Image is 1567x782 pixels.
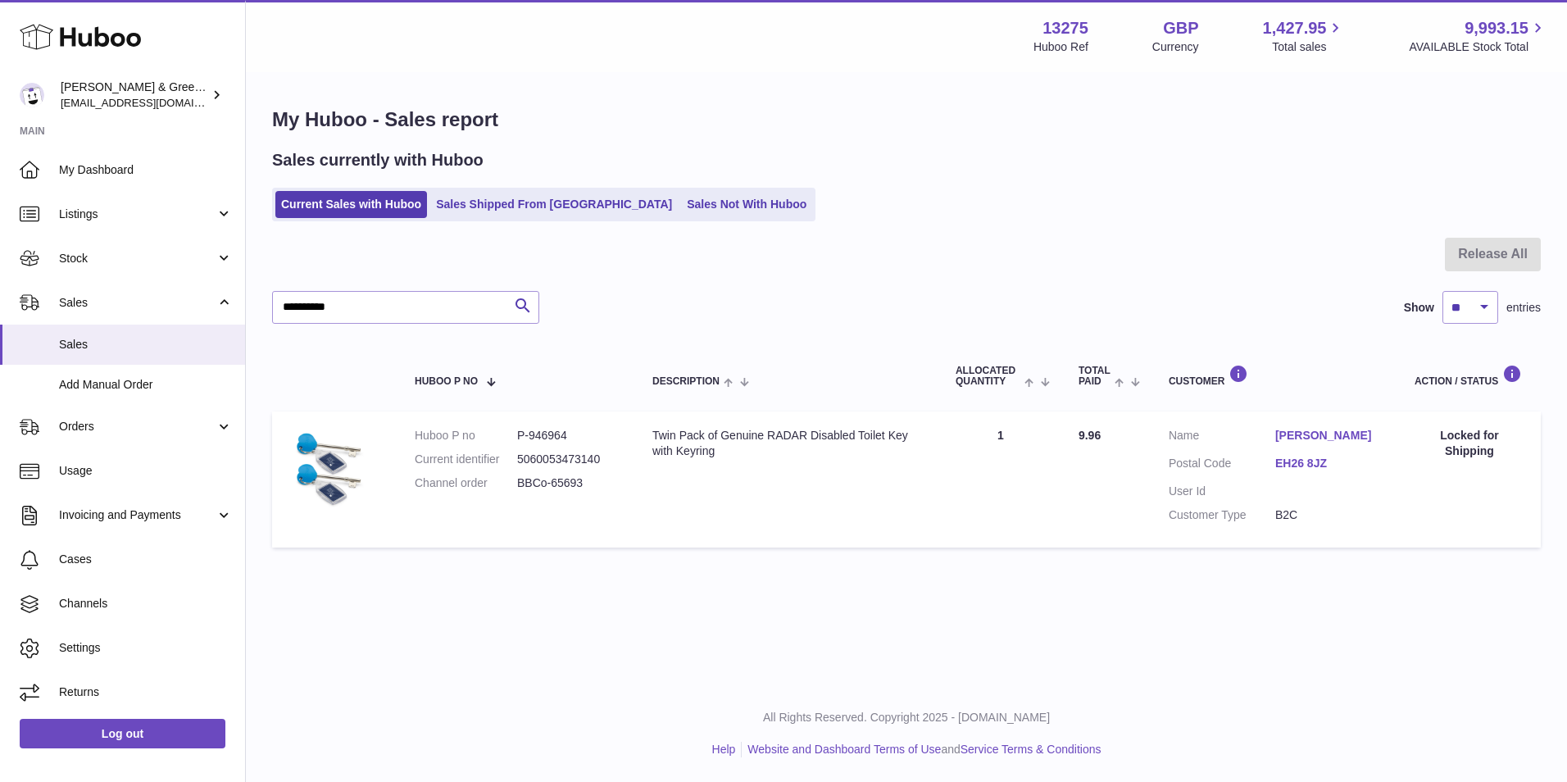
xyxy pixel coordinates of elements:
span: Invoicing and Payments [59,507,216,523]
a: 1,427.95 Total sales [1263,17,1346,55]
span: My Dashboard [59,162,233,178]
li: and [742,742,1101,757]
span: Returns [59,684,233,700]
dt: Customer Type [1169,507,1275,523]
a: Log out [20,719,225,748]
h2: Sales currently with Huboo [272,149,484,171]
dd: B2C [1275,507,1382,523]
div: Locked for Shipping [1415,428,1524,459]
img: internalAdmin-13275@internal.huboo.com [20,83,44,107]
span: ALLOCATED Quantity [956,366,1020,387]
span: Total sales [1272,39,1345,55]
div: Action / Status [1415,365,1524,387]
a: Help [712,743,736,756]
span: Total paid [1079,366,1111,387]
a: Website and Dashboard Terms of Use [747,743,941,756]
div: [PERSON_NAME] & Green Ltd [61,80,208,111]
a: Sales Not With Huboo [681,191,812,218]
span: Settings [59,640,233,656]
dt: Huboo P no [415,428,517,443]
a: [PERSON_NAME] [1275,428,1382,443]
span: AVAILABLE Stock Total [1409,39,1547,55]
span: 9,993.15 [1465,17,1528,39]
a: 9,993.15 AVAILABLE Stock Total [1409,17,1547,55]
span: Listings [59,207,216,222]
div: Currency [1152,39,1199,55]
span: Description [652,376,720,387]
dt: Name [1169,428,1275,448]
span: Huboo P no [415,376,478,387]
dt: Current identifier [415,452,517,467]
span: [EMAIL_ADDRESS][DOMAIN_NAME] [61,96,241,109]
div: Huboo Ref [1033,39,1088,55]
label: Show [1404,300,1434,316]
strong: GBP [1163,17,1198,39]
span: entries [1506,300,1541,316]
span: Orders [59,419,216,434]
span: Channels [59,596,233,612]
div: Customer [1169,365,1382,387]
dd: 5060053473140 [517,452,620,467]
dt: Postal Code [1169,456,1275,475]
span: Sales [59,337,233,352]
img: $_57.JPG [288,428,370,510]
a: Current Sales with Huboo [275,191,427,218]
dd: BBCo-65693 [517,475,620,491]
td: 1 [939,411,1062,548]
p: All Rights Reserved. Copyright 2025 - [DOMAIN_NAME] [259,710,1554,725]
div: Twin Pack of Genuine RADAR Disabled Toilet Key with Keyring [652,428,923,459]
span: Sales [59,295,216,311]
a: Service Terms & Conditions [961,743,1101,756]
dt: User Id [1169,484,1275,499]
span: 1,427.95 [1263,17,1327,39]
span: Cases [59,552,233,567]
span: Stock [59,251,216,266]
h1: My Huboo - Sales report [272,107,1541,133]
span: Usage [59,463,233,479]
dt: Channel order [415,475,517,491]
span: Add Manual Order [59,377,233,393]
strong: 13275 [1042,17,1088,39]
span: 9.96 [1079,429,1101,442]
dd: P-946964 [517,428,620,443]
a: Sales Shipped From [GEOGRAPHIC_DATA] [430,191,678,218]
a: EH26 8JZ [1275,456,1382,471]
